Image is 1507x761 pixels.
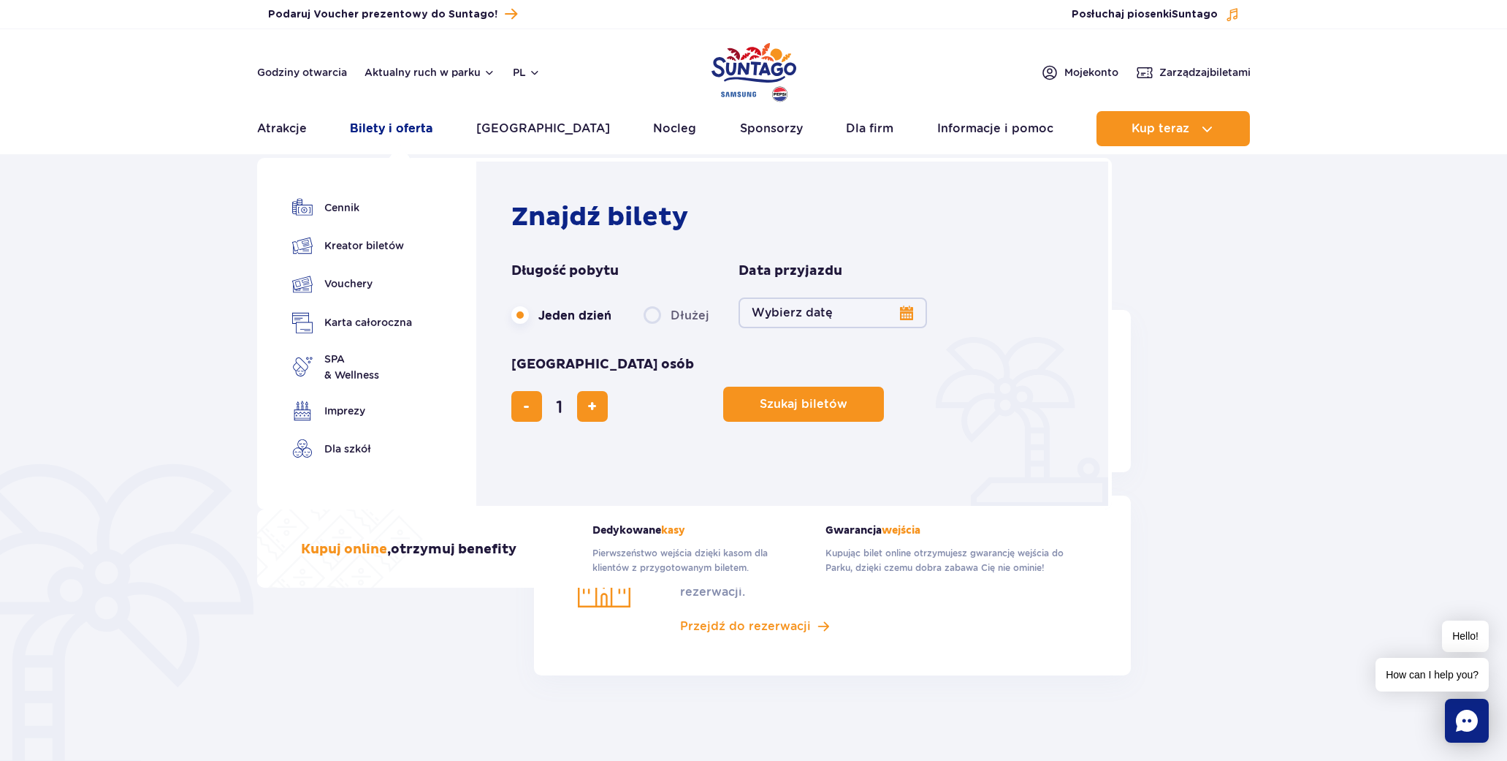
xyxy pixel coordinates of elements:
[511,201,1080,233] h2: Znajdź bilety
[476,111,610,146] a: [GEOGRAPHIC_DATA]
[1172,10,1218,20] span: Suntago
[292,197,412,218] a: Cennik
[511,262,619,280] span: Długość pobytu
[292,235,412,256] a: Kreator biletów
[661,524,685,537] span: kasy
[292,439,412,459] a: Dla szkół
[739,298,927,328] button: Wybierz datę
[740,111,803,146] a: Sponsorzy
[511,391,542,422] button: usuń bilet
[739,262,842,280] span: Data przyjazdu
[711,37,796,104] a: Park of Poland
[511,262,1080,422] form: Planowanie wizyty w Park of Poland
[825,524,1068,537] strong: Gwarancja
[1159,65,1251,80] span: Zarządzaj biletami
[257,111,307,146] a: Atrakcje
[1072,7,1240,22] button: Posłuchaj piosenkiSuntago
[513,65,541,80] button: pl
[592,546,804,575] p: Pierwszeństwo wejścia dzięki kasom dla klientów z przygotowanym biletem.
[350,111,432,146] a: Bilety i oferta
[511,300,611,330] label: Jeden dzień
[825,546,1068,575] p: Kupując bilet online otrzymujesz gwarancję wejścia do Parku, dzięki czemu dobra zabawa Cię nie om...
[882,524,920,537] span: wejścia
[644,300,709,330] label: Dłużej
[292,351,412,383] a: SPA& Wellness
[324,351,379,383] span: SPA & Wellness
[511,356,694,374] span: [GEOGRAPHIC_DATA] osób
[1132,122,1189,135] span: Kup teraz
[577,391,608,422] button: dodaj bilet
[723,387,884,422] button: Szukaj biletów
[1442,621,1489,652] span: Hello!
[268,4,517,24] a: Podaruj Voucher prezentowy do Suntago!
[301,541,387,558] span: Kupuj online
[1445,699,1489,743] div: Chat
[292,312,412,333] a: Karta całoroczna
[760,398,847,411] span: Szukaj biletów
[680,618,811,635] span: Przejdź do rezerwacji
[268,7,497,22] span: Podaruj Voucher prezentowy do Suntago!
[365,67,495,78] button: Aktualny ruch w parku
[1064,65,1118,80] span: Moje konto
[301,541,516,559] h3: , otrzymuj benefity
[1136,64,1251,81] a: Zarządzajbiletami
[1096,111,1250,146] button: Kup teraz
[542,389,577,424] input: liczba biletów
[1072,7,1218,22] span: Posłuchaj piosenki
[846,111,893,146] a: Dla firm
[1041,64,1118,81] a: Mojekonto
[937,111,1053,146] a: Informacje i pomoc
[292,401,412,421] a: Imprezy
[1376,658,1489,692] span: How can I help you?
[292,273,412,295] a: Vouchery
[592,524,804,537] strong: Dedykowane
[653,111,696,146] a: Nocleg
[257,65,347,80] a: Godziny otwarcia
[680,618,1023,635] a: Przejdź do rezerwacji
